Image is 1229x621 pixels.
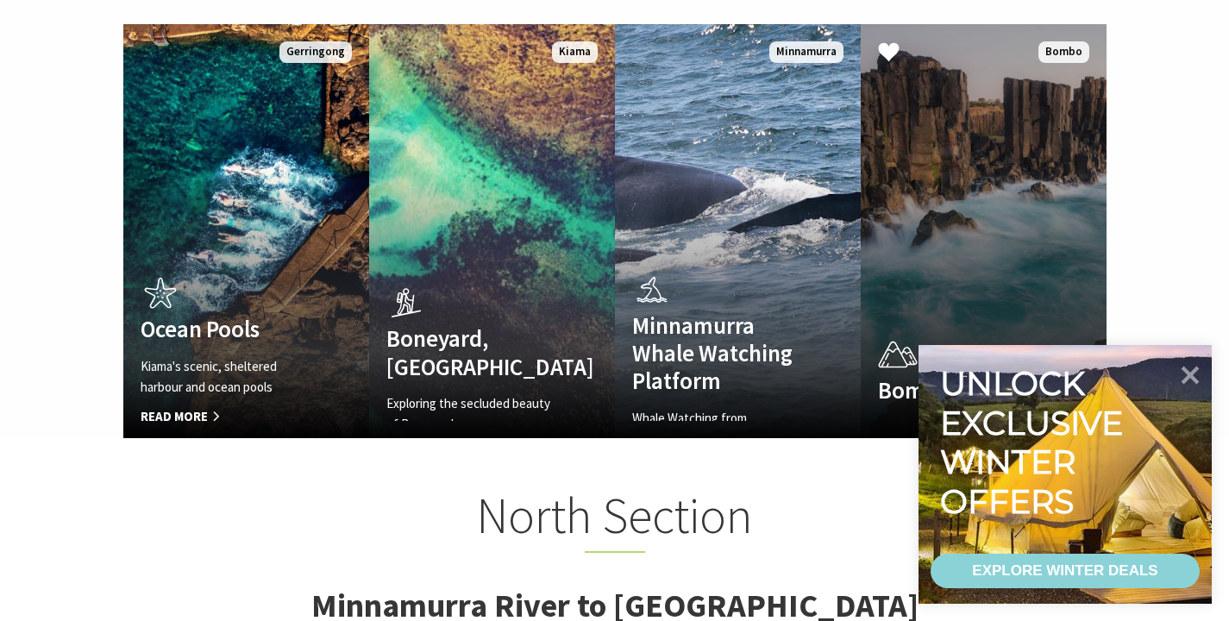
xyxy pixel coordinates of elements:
[552,41,598,63] span: Kiama
[632,311,806,395] h4: Minnamurra Whale Watching Platform
[386,324,561,380] h4: Boneyard, [GEOGRAPHIC_DATA]
[615,24,861,438] a: Minnamurra Whale Watching Platform Whale Watching from [GEOGRAPHIC_DATA] Minnamurra
[141,315,315,342] h4: Ocean Pools
[386,393,561,435] p: Exploring the secluded beauty of Boneyard
[277,486,953,553] h2: North Section
[769,41,843,63] span: Minnamurra
[279,41,352,63] span: Gerringong
[123,24,369,438] a: Ocean Pools Kiama's scenic, sheltered harbour and ocean pools Read More Gerringong
[861,24,1107,438] a: Bombo Headland The out-of-this-world rocks of [GEOGRAPHIC_DATA] Bombo
[940,364,1131,521] div: Unlock exclusive winter offers
[878,417,1052,459] p: The out-of-this-world rocks of [GEOGRAPHIC_DATA]
[878,376,1052,404] h4: Bombo Headland
[861,24,917,83] button: Click to Favourite Bombo Headland
[931,554,1200,588] a: EXPLORE WINTER DEALS
[972,554,1157,588] div: EXPLORE WINTER DEALS
[141,356,315,398] p: Kiama's scenic, sheltered harbour and ocean pools
[632,408,806,449] p: Whale Watching from [GEOGRAPHIC_DATA]
[1038,41,1089,63] span: Bombo
[369,24,615,438] a: Boneyard, [GEOGRAPHIC_DATA] Exploring the secluded beauty of Boneyard Kiama
[141,406,315,427] span: Read More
